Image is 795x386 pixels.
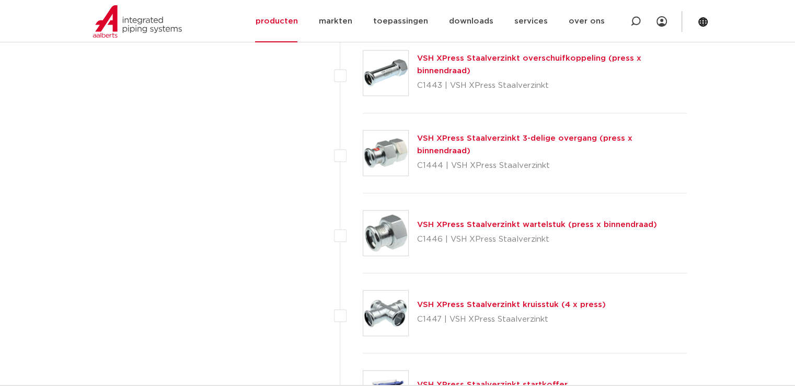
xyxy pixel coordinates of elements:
[417,157,687,174] p: C1444 | VSH XPress Staalverzinkt
[363,51,408,96] img: Thumbnail for VSH XPress Staalverzinkt overschuifkoppeling (press x binnendraad)
[363,291,408,336] img: Thumbnail for VSH XPress Staalverzinkt kruisstuk (4 x press)
[417,311,606,328] p: C1447 | VSH XPress Staalverzinkt
[417,54,641,75] a: VSH XPress Staalverzinkt overschuifkoppeling (press x binnendraad)
[417,231,657,248] p: C1446 | VSH XPress Staalverzinkt
[417,134,632,155] a: VSH XPress Staalverzinkt 3-delige overgang (press x binnendraad)
[363,131,408,176] img: Thumbnail for VSH XPress Staalverzinkt 3-delige overgang (press x binnendraad)
[417,77,687,94] p: C1443 | VSH XPress Staalverzinkt
[363,211,408,256] img: Thumbnail for VSH XPress Staalverzinkt wartelstuk (press x binnendraad)
[417,301,606,309] a: VSH XPress Staalverzinkt kruisstuk (4 x press)
[417,221,657,229] a: VSH XPress Staalverzinkt wartelstuk (press x binnendraad)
